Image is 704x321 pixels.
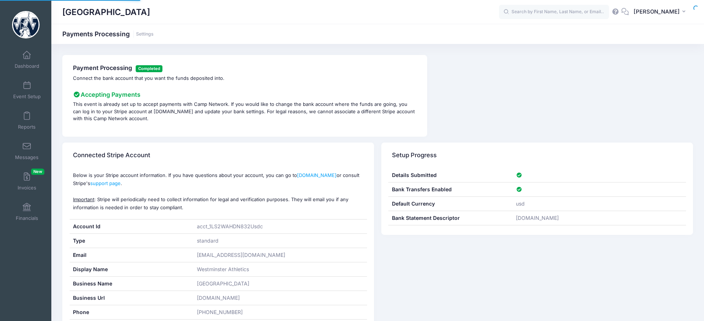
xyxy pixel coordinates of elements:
span: Invoices [18,185,36,191]
span: Completed [136,65,162,72]
div: Details Submitted [388,168,512,182]
div: Default Currency [388,197,512,211]
div: Business Url [70,291,194,305]
a: Reports [10,108,44,133]
span: Dashboard [15,63,39,69]
span: Financials [16,215,38,221]
a: Settings [136,32,154,37]
button: [PERSON_NAME] [629,4,693,21]
div: [DOMAIN_NAME] [512,211,686,225]
a: InvoicesNew [10,169,44,194]
span: New [31,169,44,175]
div: [PHONE_NUMBER] [194,305,367,319]
a: Financials [10,199,44,225]
h3: Setup Progress [392,145,437,166]
span: Reports [18,124,36,130]
u: Important [73,196,94,202]
a: Event Setup [10,77,44,103]
a: Messages [10,138,44,164]
p: This event is already set up to accept payments with Camp Network. If you would like to change th... [73,101,417,122]
h4: Accepting Payments [73,91,417,99]
div: standard [194,234,367,248]
div: Phone [70,305,194,319]
h3: Connected Stripe Account [73,145,150,166]
span: Messages [15,154,38,160]
div: usd [512,197,686,211]
h1: Payments Processing [62,30,154,38]
h1: [GEOGRAPHIC_DATA] [62,4,150,21]
a: [DOMAIN_NAME] [297,172,337,178]
div: Bank Statement Descriptor [388,211,512,225]
div: Account Id [70,219,194,233]
span: [PERSON_NAME] [634,8,680,16]
p: Connect the bank account that you want the funds deposited into. [73,75,417,82]
div: Email [70,248,194,262]
div: [EMAIL_ADDRESS][DOMAIN_NAME] [194,248,367,262]
a: Dashboard [10,47,44,73]
a: support page [90,180,121,186]
img: Westminster College [12,11,40,38]
div: Business Name [70,277,194,291]
div: Display Name [70,262,194,276]
div: [DOMAIN_NAME] [194,291,367,305]
div: acct_1LS2WAHDN832Usdc [194,219,367,233]
input: Search by First Name, Last Name, or Email... [499,5,609,19]
h4: Payment Processing [73,64,417,72]
div: Westminster Athletics [194,262,367,276]
span: Event Setup [13,93,41,100]
div: Bank Transfers Enabled [388,182,512,196]
div: Type [70,234,194,248]
p: Below is your Stripe account information. If you have questions about your account, you can go to... [73,171,363,211]
div: [GEOGRAPHIC_DATA] [194,277,367,291]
